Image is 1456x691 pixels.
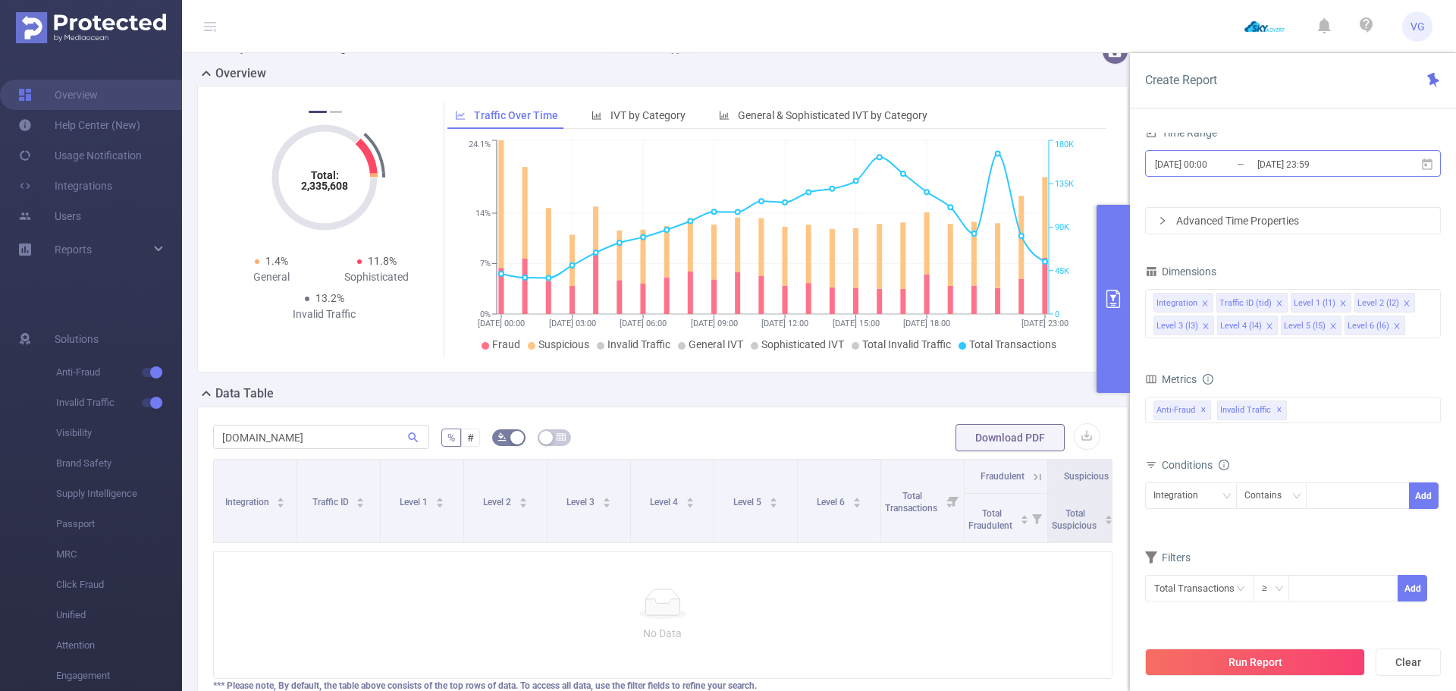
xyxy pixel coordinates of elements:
[1329,322,1337,331] i: icon: close
[1145,73,1217,87] span: Create Report
[1202,322,1210,331] i: icon: close
[1153,154,1276,174] input: Start date
[1222,492,1232,502] i: icon: down
[1020,513,1028,517] i: icon: caret-up
[435,495,444,500] i: icon: caret-up
[762,319,809,328] tspan: [DATE] 12:00
[469,140,491,150] tspan: 24.1%
[1292,492,1301,502] i: icon: down
[1109,494,1131,542] i: Filter menu
[1345,316,1405,335] li: Level 6 (l6)
[519,495,527,500] i: icon: caret-up
[435,495,444,504] div: Sort
[566,497,597,507] span: Level 3
[904,319,951,328] tspan: [DATE] 18:00
[56,509,182,539] span: Passport
[1055,140,1074,150] tspan: 180K
[981,471,1025,482] span: Fraudulent
[226,625,1100,642] p: No Data
[1262,576,1278,601] div: ≥
[467,432,474,444] span: #
[215,385,274,403] h2: Data Table
[602,501,610,506] i: icon: caret-down
[1266,322,1273,331] i: icon: close
[862,338,951,350] span: Total Invalid Traffic
[56,357,182,388] span: Anti-Fraud
[852,495,861,500] i: icon: caret-up
[1055,266,1069,276] tspan: 45K
[738,109,927,121] span: General & Sophisticated IVT by Category
[607,338,670,350] span: Invalid Traffic
[56,570,182,600] span: Click Fraud
[276,495,285,504] div: Sort
[478,319,525,328] tspan: [DATE] 00:00
[18,201,81,231] a: Users
[686,495,694,500] i: icon: caret-up
[18,80,98,110] a: Overview
[16,12,166,43] img: Protected Media
[557,432,566,441] i: icon: table
[56,448,182,479] span: Brand Safety
[955,424,1065,451] button: Download PDF
[602,495,610,500] i: icon: caret-up
[1145,127,1217,139] span: Time Range
[969,338,1056,350] span: Total Transactions
[968,508,1015,531] span: Total Fraudulent
[1201,300,1209,309] i: icon: close
[1217,400,1287,420] span: Invalid Traffic
[55,324,99,354] span: Solutions
[1376,649,1441,676] button: Clear
[1020,518,1028,523] i: icon: caret-down
[1145,551,1191,564] span: Filters
[1294,294,1335,313] div: Level 1 (l1)
[447,432,455,444] span: %
[549,319,596,328] tspan: [DATE] 03:00
[215,64,266,83] h2: Overview
[219,269,325,285] div: General
[271,306,377,322] div: Invalid Traffic
[1153,400,1211,420] span: Anti-Fraud
[492,338,520,350] span: Fraud
[277,495,285,500] i: icon: caret-up
[310,169,338,181] tspan: Total:
[1200,401,1207,419] span: ✕
[55,234,92,265] a: Reports
[1104,518,1112,523] i: icon: caret-down
[1244,483,1292,508] div: Contains
[1162,459,1229,471] span: Conditions
[817,497,847,507] span: Level 6
[852,501,861,506] i: icon: caret-down
[1398,575,1427,601] button: Add
[1156,316,1198,336] div: Level 3 (l3)
[400,497,430,507] span: Level 1
[18,171,112,201] a: Integrations
[1064,471,1109,482] span: Suspicious
[483,497,513,507] span: Level 2
[1284,316,1326,336] div: Level 5 (l5)
[18,110,140,140] a: Help Center (New)
[1145,649,1365,676] button: Run Report
[686,501,694,506] i: icon: caret-down
[591,110,602,121] i: icon: bar-chart
[1276,401,1282,419] span: ✕
[761,338,844,350] span: Sophisticated IVT
[356,495,365,504] div: Sort
[56,600,182,630] span: Unified
[325,269,430,285] div: Sophisticated
[475,209,491,218] tspan: 14%
[833,319,880,328] tspan: [DATE] 15:00
[620,319,667,328] tspan: [DATE] 06:00
[1410,11,1425,42] span: VG
[1055,179,1074,189] tspan: 135K
[852,495,861,504] div: Sort
[769,495,778,504] div: Sort
[1153,316,1214,335] li: Level 3 (l3)
[1393,322,1401,331] i: icon: close
[1409,482,1439,509] button: Add
[277,501,285,506] i: icon: caret-down
[56,661,182,691] span: Engagement
[56,630,182,661] span: Attention
[1104,513,1112,517] i: icon: caret-up
[1020,513,1029,522] div: Sort
[1354,293,1415,313] li: Level 2 (l2)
